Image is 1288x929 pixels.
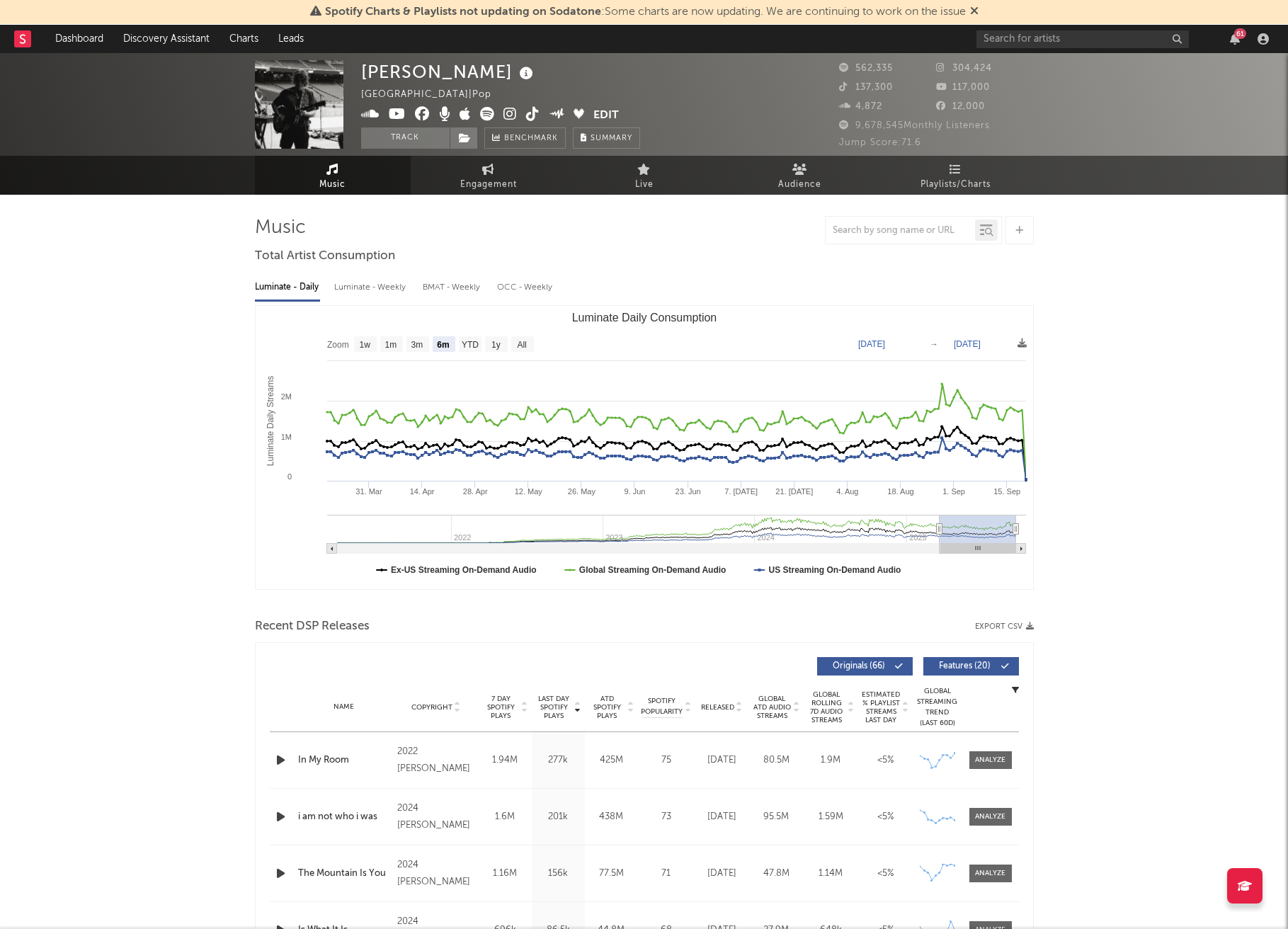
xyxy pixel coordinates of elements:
button: Originals(66) [817,657,913,676]
div: [DATE] [698,810,746,824]
button: Track [361,127,450,149]
span: Copyright [411,703,452,712]
text: [DATE] [954,339,981,349]
div: 1.94M [482,753,528,768]
text: 1m [384,340,397,350]
text: Zoom [327,340,349,350]
div: <5% [862,867,909,881]
span: Playlists/Charts [921,176,991,193]
div: 75 [642,753,691,768]
a: Engagement [411,156,566,195]
span: Features ( 20 ) [933,662,998,671]
span: Total Artist Consumption [255,248,395,265]
span: 137,300 [839,83,893,92]
text: Global Streaming On-Demand Audio [579,565,726,575]
a: i am not who i was [298,810,391,824]
span: Spotify Popularity [641,696,683,717]
div: 1.59M [807,810,855,824]
div: 201k [535,810,581,824]
a: Benchmark [484,127,566,149]
div: [DATE] [698,753,746,768]
span: Estimated % Playlist Streams Last Day [862,690,901,724]
div: 47.8M [753,867,800,881]
span: 9,678,545 Monthly Listeners [839,121,990,130]
text: 1y [491,340,501,350]
text: 6m [437,340,449,350]
a: Music [255,156,411,195]
div: 438M [588,810,634,824]
text: 18. Aug [887,487,913,496]
text: 31. Mar [355,487,382,496]
text: YTD [461,340,478,350]
text: → [930,339,938,349]
text: 2M [280,392,291,401]
button: Summary [573,127,640,149]
text: [DATE] [858,339,885,349]
text: All [517,340,526,350]
span: Engagement [460,176,517,193]
div: Luminate - Weekly [334,275,409,300]
text: 1. Sep [942,487,965,496]
span: Dismiss [970,6,979,18]
text: US Streaming On-Demand Audio [768,565,901,575]
div: Name [298,702,391,712]
button: Export CSV [975,622,1034,631]
div: 1.16M [482,867,528,881]
text: 1M [280,433,291,441]
div: [PERSON_NAME] [361,60,537,84]
div: 73 [642,810,691,824]
a: Dashboard [45,25,113,53]
button: Features(20) [923,657,1019,676]
span: Summary [591,135,632,142]
div: 61 [1234,28,1246,39]
div: 2022 [PERSON_NAME] [397,743,474,777]
text: Luminate Daily Streams [265,376,275,466]
a: Leads [268,25,314,53]
span: 4,872 [839,102,882,111]
span: 562,335 [839,64,893,73]
text: 7. [DATE] [724,487,758,496]
span: 117,000 [936,83,990,92]
div: 277k [535,753,581,768]
div: 1.6M [482,810,528,824]
span: Spotify Charts & Playlists not updating on Sodatone [325,6,601,18]
div: Global Streaming Trend (Last 60D) [916,686,959,729]
div: 95.5M [753,810,800,824]
div: [GEOGRAPHIC_DATA] | Pop [361,86,508,103]
svg: Luminate Daily Consumption [256,306,1033,589]
div: 1.9M [807,753,855,768]
text: 4. Aug [836,487,858,496]
div: 425M [588,753,634,768]
div: <5% [862,810,909,824]
span: 7 Day Spotify Plays [482,695,520,720]
div: <5% [862,753,909,768]
div: 2024 [PERSON_NAME] [397,800,474,834]
a: Discovery Assistant [113,25,220,53]
div: In My Room [298,753,391,768]
div: BMAT - Weekly [423,275,483,300]
div: 77.5M [588,867,634,881]
div: 156k [535,867,581,881]
text: 21. [DATE] [775,487,813,496]
span: Recent DSP Releases [255,618,370,635]
div: [DATE] [698,867,746,881]
a: Charts [220,25,268,53]
text: Ex-US Streaming On-Demand Audio [391,565,537,575]
a: Audience [722,156,878,195]
div: OCC - Weekly [497,275,554,300]
text: 15. Sep [993,487,1020,496]
span: Originals ( 66 ) [826,662,891,671]
text: 0 [287,472,291,481]
text: 26. May [567,487,595,496]
button: Edit [593,107,619,125]
a: The Mountain Is You [298,867,391,881]
div: 2024 [PERSON_NAME] [397,857,474,891]
div: 80.5M [753,753,800,768]
text: Luminate Daily Consumption [571,312,717,324]
input: Search by song name or URL [826,225,975,236]
span: Global ATD Audio Streams [753,695,792,720]
span: Music [319,176,346,193]
a: Live [566,156,722,195]
text: 12. May [514,487,542,496]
